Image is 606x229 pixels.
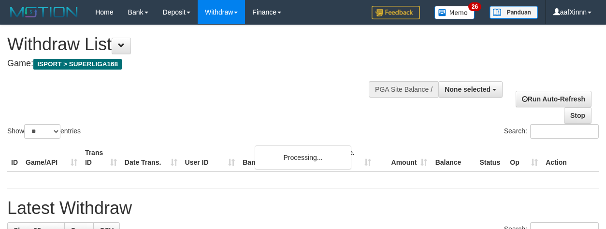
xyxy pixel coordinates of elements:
label: Show entries [7,124,81,139]
h1: Latest Withdraw [7,199,599,218]
th: User ID [181,144,239,172]
th: Status [476,144,506,172]
img: panduan.png [490,6,538,19]
img: MOTION_logo.png [7,5,81,19]
th: ID [7,144,22,172]
th: Bank Acc. Number [318,144,375,172]
span: None selected [445,86,491,93]
th: Date Trans. [121,144,181,172]
th: Amount [375,144,432,172]
th: Game/API [22,144,81,172]
th: Action [542,144,599,172]
select: Showentries [24,124,60,139]
div: Processing... [255,145,351,170]
span: ISPORT > SUPERLIGA168 [33,59,122,70]
input: Search: [530,124,599,139]
a: Stop [564,107,592,124]
th: Trans ID [81,144,121,172]
h4: Game: [7,59,394,69]
div: PGA Site Balance / [369,81,438,98]
img: Feedback.jpg [372,6,420,19]
th: Balance [431,144,476,172]
span: 26 [468,2,481,11]
h1: Withdraw List [7,35,394,54]
th: Bank Acc. Name [239,144,318,172]
button: None selected [438,81,503,98]
label: Search: [504,124,599,139]
th: Op [506,144,542,172]
a: Run Auto-Refresh [516,91,592,107]
img: Button%20Memo.svg [434,6,475,19]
